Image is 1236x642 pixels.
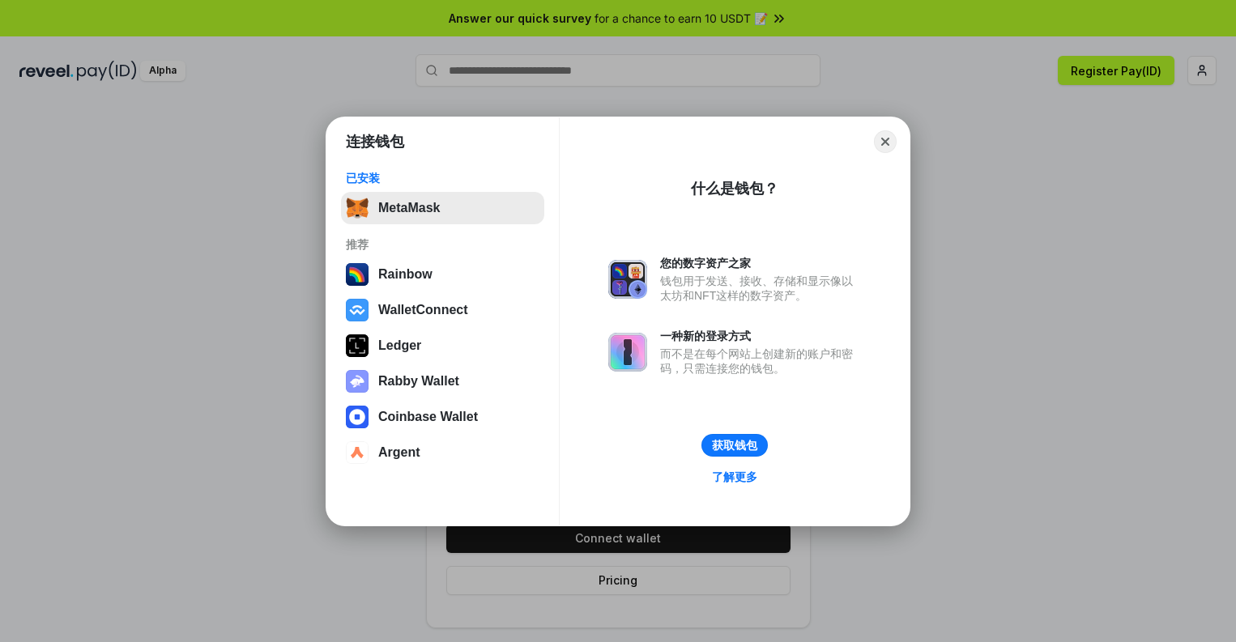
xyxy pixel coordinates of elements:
div: 一种新的登录方式 [660,329,861,343]
button: Close [874,130,897,153]
div: 钱包用于发送、接收、存储和显示像以太坊和NFT这样的数字资产。 [660,274,861,303]
img: svg+xml,%3Csvg%20width%3D%22120%22%20height%3D%22120%22%20viewBox%3D%220%200%20120%20120%22%20fil... [346,263,369,286]
img: svg+xml,%3Csvg%20xmlns%3D%22http%3A%2F%2Fwww.w3.org%2F2000%2Fsvg%22%20fill%3D%22none%22%20viewBox... [608,260,647,299]
img: svg+xml,%3Csvg%20fill%3D%22none%22%20height%3D%2233%22%20viewBox%3D%220%200%2035%2033%22%20width%... [346,197,369,219]
div: 已安装 [346,171,539,185]
h1: 连接钱包 [346,132,404,151]
button: Rainbow [341,258,544,291]
div: 什么是钱包？ [691,179,778,198]
div: 推荐 [346,237,539,252]
div: 获取钱包 [712,438,757,453]
img: svg+xml,%3Csvg%20xmlns%3D%22http%3A%2F%2Fwww.w3.org%2F2000%2Fsvg%22%20width%3D%2228%22%20height%3... [346,334,369,357]
div: 您的数字资产之家 [660,256,861,270]
img: svg+xml,%3Csvg%20xmlns%3D%22http%3A%2F%2Fwww.w3.org%2F2000%2Fsvg%22%20fill%3D%22none%22%20viewBox... [346,370,369,393]
div: Rabby Wallet [378,374,459,389]
div: MetaMask [378,201,440,215]
img: svg+xml,%3Csvg%20width%3D%2228%22%20height%3D%2228%22%20viewBox%3D%220%200%2028%2028%22%20fill%3D... [346,299,369,321]
div: Ledger [378,338,421,353]
div: Rainbow [378,267,433,282]
div: 了解更多 [712,470,757,484]
a: 了解更多 [702,466,767,487]
button: Ledger [341,330,544,362]
img: svg+xml,%3Csvg%20xmlns%3D%22http%3A%2F%2Fwww.w3.org%2F2000%2Fsvg%22%20fill%3D%22none%22%20viewBox... [608,333,647,372]
button: MetaMask [341,192,544,224]
div: WalletConnect [378,303,468,317]
button: Argent [341,436,544,469]
button: WalletConnect [341,294,544,326]
div: Coinbase Wallet [378,410,478,424]
div: 而不是在每个网站上创建新的账户和密码，只需连接您的钱包。 [660,347,861,376]
img: svg+xml,%3Csvg%20width%3D%2228%22%20height%3D%2228%22%20viewBox%3D%220%200%2028%2028%22%20fill%3D... [346,406,369,428]
div: Argent [378,445,420,460]
button: 获取钱包 [701,434,768,457]
button: Rabby Wallet [341,365,544,398]
img: svg+xml,%3Csvg%20width%3D%2228%22%20height%3D%2228%22%20viewBox%3D%220%200%2028%2028%22%20fill%3D... [346,441,369,464]
button: Coinbase Wallet [341,401,544,433]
